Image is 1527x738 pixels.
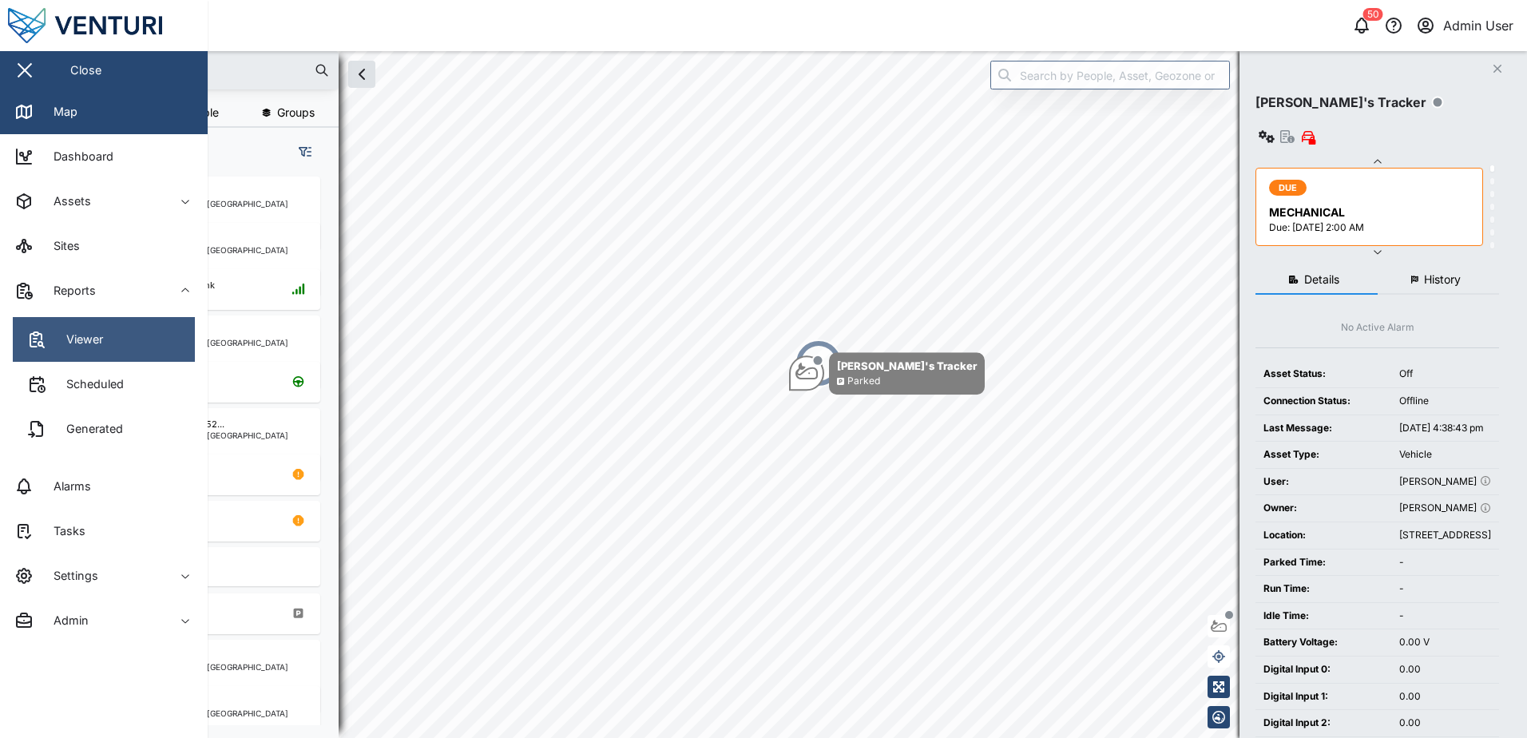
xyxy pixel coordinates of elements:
div: Vehicle [1399,447,1491,462]
div: Generated [54,420,123,438]
div: Run Time: [1263,581,1383,597]
div: 0.00 [1399,716,1491,731]
div: Tasks [42,522,85,540]
div: - [1399,581,1491,597]
div: [STREET_ADDRESS] [1399,528,1491,543]
div: Battery Voltage: [1263,635,1383,650]
div: MECHANICAL [1269,204,1473,221]
span: Groups [277,107,315,118]
div: [PERSON_NAME]'s Tracker [1255,93,1426,113]
div: [PERSON_NAME]'s Tracker [837,358,977,374]
div: Asset Status: [1263,367,1383,382]
div: User: [1263,474,1383,490]
div: Alarms [42,478,91,495]
div: Map marker [795,339,843,387]
div: [PERSON_NAME] [1399,474,1491,490]
div: Close [70,61,101,79]
img: Main Logo [8,8,216,43]
div: - [1399,609,1491,624]
div: Sites [42,237,80,255]
span: Details [1304,274,1339,285]
div: 0.00 [1399,689,1491,704]
div: Off [1399,367,1491,382]
div: Reports [42,282,96,300]
span: DUE [1279,181,1298,195]
div: Dashboard [42,148,113,165]
div: Last Message: [1263,421,1383,436]
div: Digital Input 1: [1263,689,1383,704]
div: Admin [42,612,89,629]
a: Viewer [13,317,195,362]
div: - [1399,555,1491,570]
div: Digital Input 2: [1263,716,1383,731]
div: 0.00 [1399,662,1491,677]
div: Admin User [1443,16,1513,36]
div: 0.00 V [1399,635,1491,650]
div: Owner: [1263,501,1383,516]
div: Offline [1399,394,1491,409]
div: Map marker [789,352,985,395]
div: Due: [DATE] 2:00 AM [1269,220,1473,236]
div: Assets [42,192,91,210]
div: Digital Input 0: [1263,662,1383,677]
div: Idle Time: [1263,609,1383,624]
canvas: Map [51,51,1527,738]
button: Admin User [1414,14,1514,37]
a: Scheduled [13,362,195,407]
div: Parked Time: [1263,555,1383,570]
div: Scheduled [54,375,124,393]
div: Viewer [54,331,103,348]
div: Parked [847,374,880,389]
div: Settings [42,567,98,585]
div: Location: [1263,528,1383,543]
a: Generated [13,407,195,451]
div: [DATE] 4:38:43 pm [1399,421,1491,436]
div: 50 [1363,8,1383,21]
div: Map [42,103,77,121]
input: Search by People, Asset, Geozone or Place [990,61,1230,89]
div: No Active Alarm [1341,320,1414,335]
span: History [1424,274,1461,285]
div: Asset Type: [1263,447,1383,462]
div: Connection Status: [1263,394,1383,409]
div: [PERSON_NAME] [1399,501,1491,516]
